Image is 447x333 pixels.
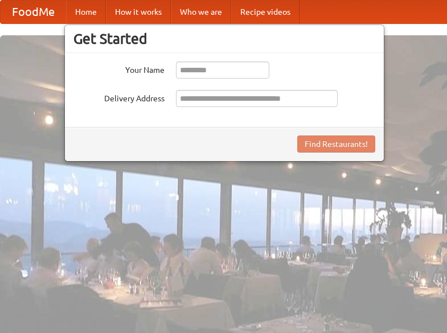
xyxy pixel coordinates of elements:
[1,1,66,23] a: FoodMe
[73,61,165,76] label: Your Name
[66,1,106,23] a: Home
[73,90,165,104] label: Delivery Address
[231,1,300,23] a: Recipe videos
[297,135,375,153] button: Find Restaurants!
[171,1,231,23] a: Who we are
[106,1,171,23] a: How it works
[73,30,375,47] h3: Get Started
